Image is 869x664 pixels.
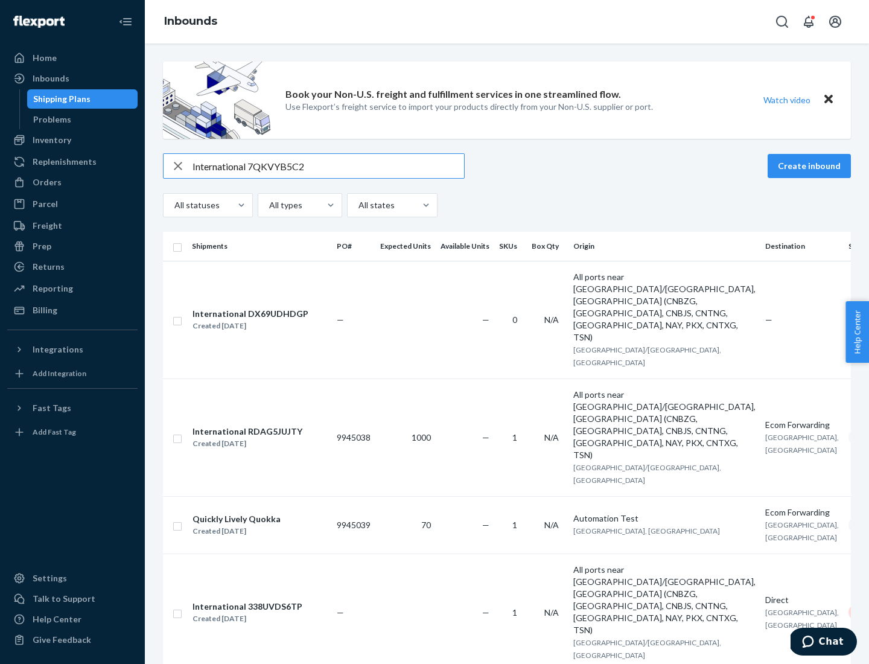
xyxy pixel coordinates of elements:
div: Direct [765,594,839,606]
a: Returns [7,257,138,276]
span: 1000 [412,432,431,442]
a: Orders [7,173,138,192]
div: Ecom Forwarding [765,419,839,431]
th: SKUs [494,232,527,261]
div: Prep [33,240,51,252]
span: 70 [421,520,431,530]
span: — [765,314,772,325]
td: 9945039 [332,496,375,554]
a: Add Fast Tag [7,423,138,442]
span: [GEOGRAPHIC_DATA], [GEOGRAPHIC_DATA] [765,520,839,542]
a: Billing [7,301,138,320]
div: Created [DATE] [193,525,281,537]
th: Available Units [436,232,494,261]
a: Settings [7,569,138,588]
div: Inventory [33,134,71,146]
img: Flexport logo [13,16,65,28]
div: Integrations [33,343,83,356]
div: International RDAG5JUJTY [193,426,302,438]
button: Create inbound [768,154,851,178]
a: Inbounds [7,69,138,88]
a: Parcel [7,194,138,214]
span: N/A [544,432,559,442]
div: Problems [33,113,71,126]
span: — [337,607,344,618]
span: 1 [512,432,517,442]
div: Add Integration [33,368,86,378]
div: Settings [33,572,67,584]
span: [GEOGRAPHIC_DATA]/[GEOGRAPHIC_DATA], [GEOGRAPHIC_DATA] [573,463,721,485]
span: — [337,314,344,325]
button: Give Feedback [7,630,138,650]
th: Box Qty [527,232,568,261]
div: Fast Tags [33,402,71,414]
span: 1 [512,607,517,618]
th: Expected Units [375,232,436,261]
span: — [482,520,489,530]
a: Problems [27,110,138,129]
a: Inventory [7,130,138,150]
button: Open Search Box [770,10,794,34]
a: Help Center [7,610,138,629]
a: Reporting [7,279,138,298]
button: Talk to Support [7,589,138,608]
div: Ecom Forwarding [765,506,839,519]
button: Help Center [845,301,869,363]
span: — [482,432,489,442]
div: Help Center [33,613,81,625]
span: N/A [544,520,559,530]
div: Talk to Support [33,593,95,605]
span: N/A [544,607,559,618]
button: Close [821,91,836,109]
div: Automation Test [573,512,756,525]
div: Inbounds [33,72,69,85]
button: Open account menu [823,10,847,34]
button: Open notifications [797,10,821,34]
div: Created [DATE] [193,438,302,450]
ol: breadcrumbs [154,4,227,39]
div: All ports near [GEOGRAPHIC_DATA]/[GEOGRAPHIC_DATA], [GEOGRAPHIC_DATA] (CNBZG, [GEOGRAPHIC_DATA], ... [573,389,756,461]
th: PO# [332,232,375,261]
div: All ports near [GEOGRAPHIC_DATA]/[GEOGRAPHIC_DATA], [GEOGRAPHIC_DATA] (CNBZG, [GEOGRAPHIC_DATA], ... [573,564,756,636]
div: Orders [33,176,62,188]
button: Integrations [7,340,138,359]
span: — [482,607,489,618]
div: Shipping Plans [33,93,91,105]
span: [GEOGRAPHIC_DATA], [GEOGRAPHIC_DATA] [573,526,720,535]
th: Destination [760,232,844,261]
button: Close Navigation [113,10,138,34]
div: Created [DATE] [193,320,308,332]
span: [GEOGRAPHIC_DATA], [GEOGRAPHIC_DATA] [765,433,839,455]
div: Replenishments [33,156,97,168]
div: International 338UVDS6TP [193,601,302,613]
a: Add Integration [7,364,138,383]
div: Home [33,52,57,64]
a: Home [7,48,138,68]
div: Add Fast Tag [33,427,76,437]
th: Origin [568,232,760,261]
input: All statuses [173,199,174,211]
div: Returns [33,261,65,273]
div: International DX69UDHDGP [193,308,308,320]
div: Parcel [33,198,58,210]
button: Fast Tags [7,398,138,418]
input: Search inbounds by name, destination, msku... [193,154,464,178]
p: Book your Non-U.S. freight and fulfillment services in one streamlined flow. [285,88,621,101]
th: Shipments [187,232,332,261]
span: 1 [512,520,517,530]
a: Inbounds [164,14,217,28]
button: Watch video [756,91,818,109]
iframe: Opens a widget where you can chat to one of our agents [791,628,857,658]
p: Use Flexport’s freight service to import your products directly from your Non-U.S. supplier or port. [285,101,653,113]
div: All ports near [GEOGRAPHIC_DATA]/[GEOGRAPHIC_DATA], [GEOGRAPHIC_DATA] (CNBZG, [GEOGRAPHIC_DATA], ... [573,271,756,343]
span: [GEOGRAPHIC_DATA], [GEOGRAPHIC_DATA] [765,608,839,630]
span: [GEOGRAPHIC_DATA]/[GEOGRAPHIC_DATA], [GEOGRAPHIC_DATA] [573,638,721,660]
input: All types [268,199,269,211]
span: — [482,314,489,325]
input: All states [357,199,358,211]
div: Quickly Lively Quokka [193,513,281,525]
a: Shipping Plans [27,89,138,109]
a: Freight [7,216,138,235]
